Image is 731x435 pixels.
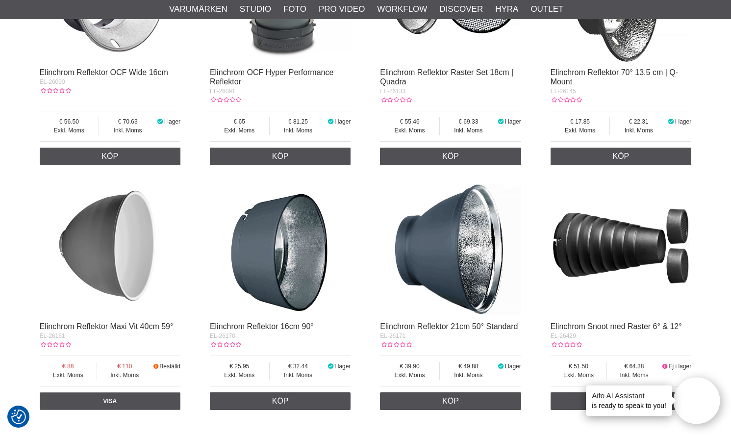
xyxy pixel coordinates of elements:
[668,363,691,370] span: Ej i lager
[380,362,439,371] span: 39.90
[210,340,241,349] div: Kundbetyg: 0
[156,118,164,125] i: I lager
[380,371,439,380] span: Exkl. Moms
[551,68,678,86] a: Elinchrom Reflektor 70° 13.5 cm | Q-Mount
[530,3,563,16] a: Outlet
[40,78,65,85] span: EL-26090
[210,117,269,126] span: 65
[40,68,168,77] a: Elinchrom Reflektor OCF Wide 16cm
[440,371,497,380] span: Inkl. Moms
[551,175,692,316] img: Elinchrom Snoot med Raster 6° & 12°
[495,3,518,16] a: Hyra
[334,118,351,125] span: I lager
[607,371,661,380] span: Inkl. Moms
[40,340,71,349] div: Kundbetyg: 0
[210,362,269,371] span: 25.95
[504,363,521,370] span: I lager
[210,96,241,104] div: Kundbetyg: 0
[40,175,181,316] img: Elinchrom Reflektor Maxi Vit 40cm 59°
[380,148,521,165] a: Köp
[551,333,576,339] span: EL-26429
[270,371,327,380] span: Inkl. Moms
[99,117,156,126] span: 70.63
[380,175,521,316] img: Elinchrom Reflektor 21cm 50° Standard
[551,371,607,380] span: Exkl. Moms
[210,148,351,165] a: Köp
[40,362,97,371] span: 88
[270,117,327,126] span: 81.25
[210,175,351,316] img: Elinchrom Reflektor 16cm 90°
[283,3,306,16] a: Foto
[551,88,576,95] span: EL-26145
[40,117,99,126] span: 56.50
[97,362,152,371] span: 110
[610,126,667,135] span: Inkl. Moms
[610,117,667,126] span: 22.31
[159,363,180,370] span: Beställd
[40,322,174,331] a: Elinchrom Reflektor Maxi Vit 40cm 59°
[380,68,513,86] a: Elinchrom Reflektor Raster Set 18cm | Quadra
[440,117,497,126] span: 69.33
[40,148,181,165] a: Köp
[270,126,327,135] span: Inkl. Moms
[551,117,610,126] span: 17.85
[592,390,666,401] h4: Aifo AI Assistant
[551,322,682,331] a: Elinchrom Snoot med Raster 6° & 12°
[440,126,497,135] span: Inkl. Moms
[210,68,334,86] a: Elinchrom OCF Hyper Performance Reflektor
[240,3,271,16] a: Studio
[551,126,610,135] span: Exkl. Moms
[40,392,181,410] a: Visa
[380,126,439,135] span: Exkl. Moms
[586,385,672,416] div: is ready to speak to you!
[551,392,692,410] a: Köp
[210,88,235,95] span: EL-26091
[380,96,411,104] div: Kundbetyg: 0
[210,126,269,135] span: Exkl. Moms
[497,118,505,125] i: I lager
[40,333,65,339] span: EL-26161
[40,126,99,135] span: Exkl. Moms
[661,363,669,370] i: Ej i lager
[11,409,26,424] img: Revisit consent button
[439,3,483,16] a: Discover
[11,408,26,426] button: Samtyckesinställningar
[551,96,582,104] div: Kundbetyg: 0
[497,363,505,370] i: I lager
[380,322,518,331] a: Elinchrom Reflektor 21cm 50° Standard
[504,118,521,125] span: I lager
[380,392,521,410] a: Köp
[675,118,691,125] span: I lager
[210,392,351,410] a: Köp
[210,322,314,331] a: Elinchrom Reflektor 16cm 90°
[210,333,235,339] span: EL-26170
[40,371,97,380] span: Exkl. Moms
[327,363,334,370] i: I lager
[152,363,160,370] i: Beställd
[667,118,675,125] i: I lager
[551,340,582,349] div: Kundbetyg: 0
[551,362,607,371] span: 51.50
[319,3,365,16] a: Pro Video
[210,371,269,380] span: Exkl. Moms
[334,363,351,370] span: I lager
[380,340,411,349] div: Kundbetyg: 0
[40,86,71,95] div: Kundbetyg: 0
[270,362,327,371] span: 32.44
[377,3,427,16] a: Workflow
[440,362,497,371] span: 49.88
[380,88,405,95] span: EL-26133
[380,333,405,339] span: EL-26171
[607,362,661,371] span: 64.38
[380,117,439,126] span: 55.46
[99,126,156,135] span: Inkl. Moms
[164,118,180,125] span: I lager
[97,371,152,380] span: Inkl. Moms
[551,148,692,165] a: Köp
[327,118,334,125] i: I lager
[169,3,227,16] a: Varumärken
